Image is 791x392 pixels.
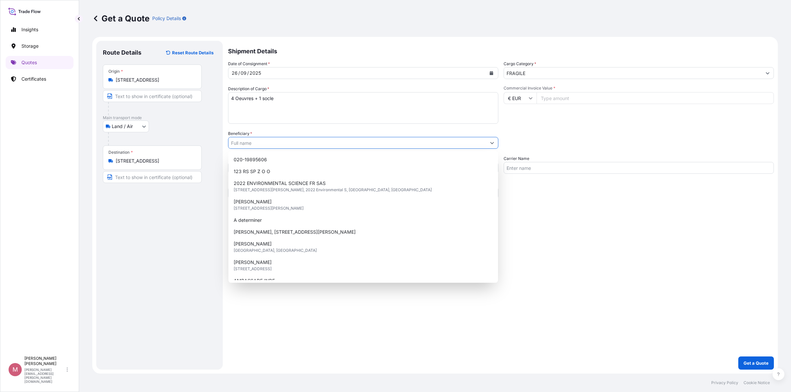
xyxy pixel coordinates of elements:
input: Text to appear on certificate [103,90,202,102]
div: Destination [108,150,133,155]
p: [PERSON_NAME][EMAIL_ADDRESS][PERSON_NAME][DOMAIN_NAME] [24,368,65,383]
span: 2022 ENVIRONMENTAL SCIENCE FR SAS [234,180,326,187]
div: month, [240,69,247,77]
input: Number1, number2,... [228,187,498,199]
p: Reset Route Details [172,49,214,56]
label: Cargo Category [504,61,536,67]
input: Type amount [537,92,774,104]
input: Origin [116,77,193,83]
p: Cookie Notice [744,380,770,385]
div: year, [249,69,262,77]
div: / [247,69,249,77]
label: Marks & Numbers [228,180,262,187]
span: Land / Air [112,123,133,130]
label: Reference [228,155,248,162]
div: Origin [108,69,123,74]
div: day, [231,69,238,77]
p: Quotes [21,59,37,66]
input: Enter name [504,162,774,174]
span: Commercial Invoice Value [504,86,774,91]
p: Get a Quote [92,13,150,24]
label: Beneficiary [228,130,252,137]
span: A determiner [234,217,262,223]
label: Carrier Name [504,155,529,162]
p: Main transport mode [103,115,216,120]
input: Destination [116,158,193,164]
span: [PERSON_NAME] [234,198,272,205]
button: Show suggestions [486,137,498,149]
button: Select transport [103,120,149,132]
p: Route Details [103,49,141,57]
span: [STREET_ADDRESS][PERSON_NAME], 2022 Environmental S, [GEOGRAPHIC_DATA], [GEOGRAPHIC_DATA] [234,187,432,193]
p: Insights [21,26,38,33]
span: [GEOGRAPHIC_DATA], [GEOGRAPHIC_DATA] [234,247,317,254]
input: Your internal reference [228,162,498,174]
button: Calendar [486,68,497,78]
span: Date of Consignment [228,61,270,67]
span: 020-19895606 [234,156,267,163]
p: Privacy Policy [711,380,738,385]
input: Select a commodity type [504,67,762,79]
span: [PERSON_NAME], [STREET_ADDRESS][PERSON_NAME] [234,229,356,235]
p: [PERSON_NAME] [PERSON_NAME] [24,356,65,366]
span: 123 RS SP Z O O [234,168,270,175]
input: Text to appear on certificate [103,171,202,183]
p: Policy Details [152,15,181,22]
label: Description of Cargo [228,86,269,92]
button: Show suggestions [762,67,774,79]
p: Shipment Details [228,41,774,61]
span: [STREET_ADDRESS][PERSON_NAME] [234,205,304,212]
span: M [13,366,18,373]
div: / [238,69,240,77]
span: [PERSON_NAME] [234,259,272,266]
p: Get a Quote [744,360,769,366]
span: AMBASSADE INDE [234,277,275,284]
input: Full name [228,137,486,149]
span: [PERSON_NAME] [234,241,272,247]
p: Storage [21,43,39,49]
p: Certificates [21,76,46,82]
span: [STREET_ADDRESS] [234,266,272,272]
